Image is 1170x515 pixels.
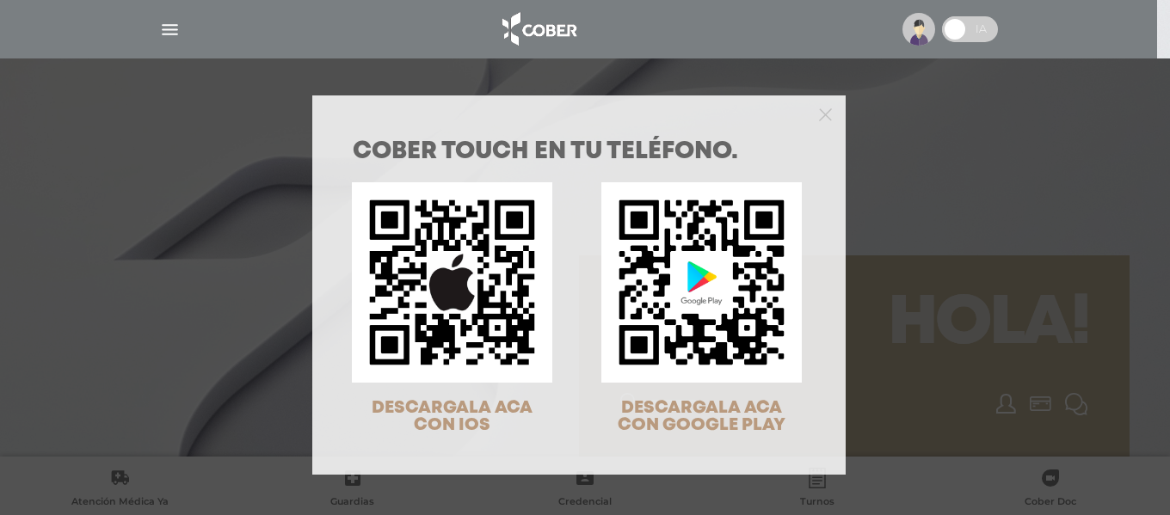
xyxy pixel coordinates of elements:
[372,400,533,433] span: DESCARGALA ACA CON IOS
[352,182,552,383] img: qr-code
[353,140,805,164] h1: COBER TOUCH en tu teléfono.
[601,182,802,383] img: qr-code
[618,400,785,433] span: DESCARGALA ACA CON GOOGLE PLAY
[819,106,832,121] button: Close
